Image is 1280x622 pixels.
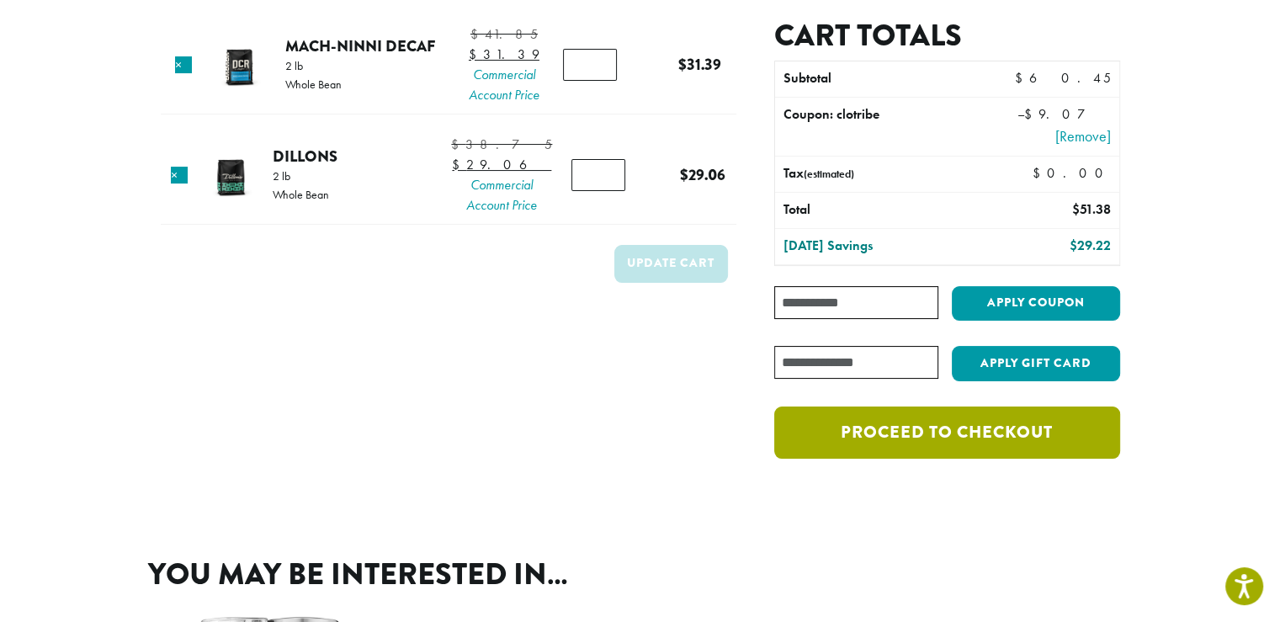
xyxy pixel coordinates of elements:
[1071,200,1079,218] span: $
[273,170,329,182] p: 2 lb
[990,125,1110,147] a: Remove clotribe coupon
[1071,200,1110,218] bdi: 51.38
[775,229,981,264] th: [DATE] Savings
[775,61,981,97] th: Subtotal
[451,175,552,215] span: Commercial Account Price
[1069,237,1110,254] bdi: 29.22
[775,193,981,228] th: Total
[452,156,551,173] bdi: 29.06
[1023,105,1110,123] span: 9.07
[285,78,342,90] p: Whole Bean
[1033,164,1111,182] bdi: 0.00
[273,189,329,200] p: Whole Bean
[678,53,687,76] span: $
[470,25,538,43] bdi: 41.85
[171,167,188,183] a: Remove this item
[952,346,1120,381] button: Apply Gift Card
[680,163,725,186] bdi: 29.06
[678,53,721,76] bdi: 31.39
[952,286,1120,321] button: Apply coupon
[774,18,1119,54] h2: Cart totals
[774,407,1119,459] a: Proceed to checkout
[470,25,485,43] span: $
[451,136,552,153] bdi: 38.75
[1014,69,1110,87] bdi: 60.45
[175,56,192,73] a: Remove this item
[273,145,337,167] a: Dillons
[148,556,1133,593] h2: You may be interested in…
[981,98,1118,156] td: –
[775,98,981,156] th: Coupon: clotribe
[285,60,342,72] p: 2 lb
[804,167,854,181] small: (estimated)
[285,35,435,57] a: Mach-Ninni Decaf
[775,157,1018,192] th: Tax
[1069,237,1076,254] span: $
[571,159,625,191] input: Product quantity
[1014,69,1028,87] span: $
[1033,164,1047,182] span: $
[563,49,617,81] input: Product quantity
[469,45,483,63] span: $
[614,245,728,283] button: Update cart
[469,65,539,105] span: Commercial Account Price
[451,136,465,153] span: $
[1023,105,1038,123] span: $
[469,45,539,63] bdi: 31.39
[680,163,688,186] span: $
[452,156,466,173] span: $
[211,38,266,93] img: Mach-Ninni Decaf
[203,148,258,203] img: Dillons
